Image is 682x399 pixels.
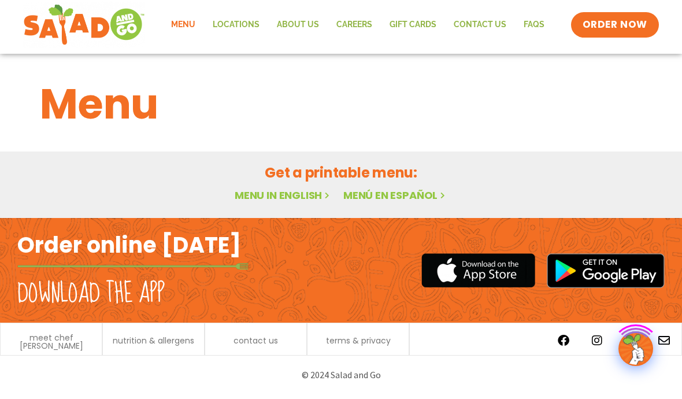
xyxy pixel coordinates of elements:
[328,16,381,42] a: Careers
[17,371,665,387] p: © 2024 Salad and Go
[162,16,204,42] a: Menu
[268,16,328,42] a: About Us
[421,256,535,293] img: appstore
[204,16,268,42] a: Locations
[17,267,249,274] img: fork
[343,192,447,206] a: Menú en español
[571,16,659,42] a: ORDER NOW
[381,16,445,42] a: GIFT CARDS
[445,16,515,42] a: Contact Us
[40,77,642,139] h1: Menu
[235,192,332,206] a: Menu in English
[162,16,553,42] nav: Menu
[583,22,647,36] span: ORDER NOW
[547,257,665,292] img: google_play
[6,338,96,354] a: meet chef [PERSON_NAME]
[17,282,165,314] h2: Download the app
[17,235,241,263] h2: Order online [DATE]
[326,341,391,349] a: terms & privacy
[40,167,642,187] h2: Get a printable menu:
[233,341,278,349] a: contact us
[515,16,553,42] a: FAQs
[113,341,194,349] a: nutrition & allergens
[23,6,145,52] img: new-SAG-logo-768×292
